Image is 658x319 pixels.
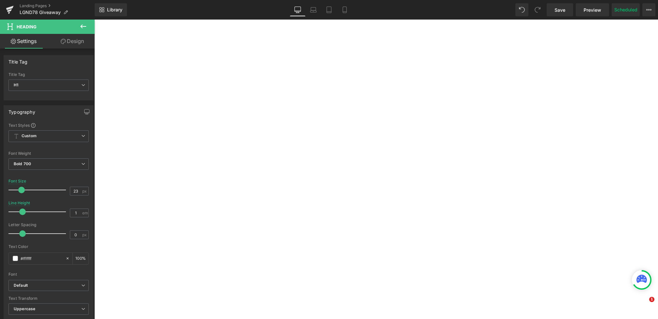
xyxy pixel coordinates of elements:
div: % [73,253,88,264]
button: Undo [515,3,528,16]
span: Heading [17,24,37,29]
button: Scheduled [612,3,640,16]
b: Uppercase [14,306,35,311]
span: LGND78 Giveaway [20,10,61,15]
div: Font [8,272,89,277]
i: Default [14,283,28,288]
b: Custom [22,133,37,139]
a: Landing Pages [20,3,95,8]
button: Redo [531,3,544,16]
a: Laptop [305,3,321,16]
div: Font Size [8,179,26,183]
div: Letter Spacing [8,223,89,227]
div: Text Transform [8,296,89,301]
span: px [82,189,88,193]
div: Text Color [8,244,89,249]
div: Font Weight [8,151,89,156]
div: Title Tag [8,55,28,65]
iframe: Intercom live chat [636,297,651,312]
span: Library [107,7,122,13]
a: Design [49,34,96,49]
a: Desktop [290,3,305,16]
div: Text Styles [8,123,89,128]
a: Tablet [321,3,337,16]
button: More [642,3,655,16]
b: Bold 700 [14,161,31,166]
a: New Library [95,3,127,16]
div: Line Height [8,201,30,205]
span: Save [555,7,565,13]
div: Title Tag [8,72,89,77]
span: 1 [649,297,654,302]
span: em [82,211,88,215]
span: Preview [584,7,601,13]
div: Typography [8,106,35,115]
a: Mobile [337,3,352,16]
a: Preview [576,3,609,16]
b: H1 [14,82,18,87]
input: Color [21,255,62,262]
span: px [82,233,88,237]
